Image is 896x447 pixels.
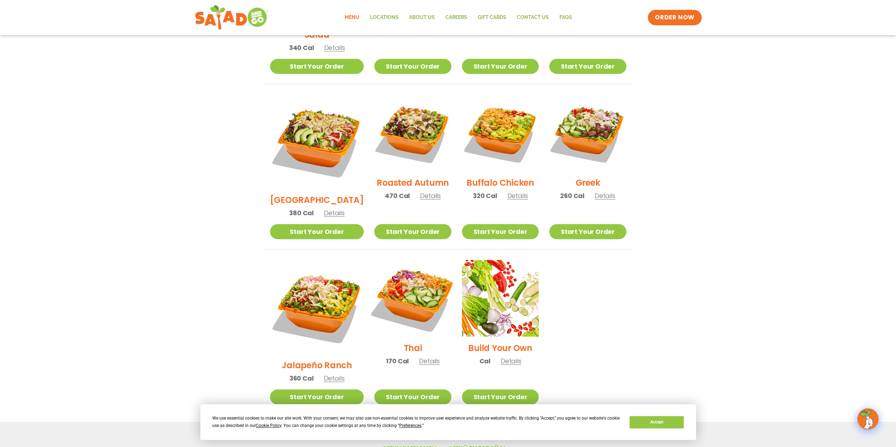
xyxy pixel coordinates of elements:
a: Start Your Order [270,224,364,239]
a: Locations [365,9,404,26]
span: Details [324,209,345,217]
button: Accept [629,416,684,428]
img: Product photo for Greek Salad [549,95,626,171]
a: Start Your Order [462,389,539,404]
h2: Thai [404,342,422,354]
img: Product photo for Build Your Own [462,260,539,337]
span: Cookie Policy [256,423,281,428]
a: Start Your Order [462,224,539,239]
img: Product photo for Roasted Autumn Salad [374,95,451,171]
a: FAQs [554,9,577,26]
h2: Build Your Own [468,342,532,354]
a: Start Your Order [549,224,626,239]
span: Details [507,191,528,200]
div: We use essential cookies to make our site work. With your consent, we may also use non-essential ... [212,415,621,429]
img: Product photo for Jalapeño Ranch Salad [270,260,364,354]
a: Start Your Order [549,59,626,74]
span: Details [419,357,440,365]
a: About Us [404,9,440,26]
h2: Jalapeño Ranch [282,359,352,371]
span: Details [420,191,441,200]
span: Details [324,43,345,52]
a: GIFT CARDS [472,9,512,26]
h2: Buffalo Chicken [466,177,534,189]
a: ORDER NOW [648,10,701,25]
img: Product photo for Thai Salad [368,253,458,343]
a: Careers [440,9,472,26]
span: 170 Cal [386,356,409,366]
a: Start Your Order [374,59,451,74]
a: Start Your Order [374,389,451,404]
span: 360 Cal [289,373,314,383]
a: Start Your Order [374,224,451,239]
span: 470 Cal [385,191,410,200]
span: Details [595,191,615,200]
a: Menu [339,9,365,26]
img: Product photo for Buffalo Chicken Salad [462,95,539,171]
span: Preferences [399,423,421,428]
a: Start Your Order [270,59,364,74]
img: wpChatIcon [858,409,878,429]
span: 320 Cal [473,191,497,200]
div: Cookie Consent Prompt [200,404,696,440]
span: Cal [479,356,490,366]
img: new-SAG-logo-768×292 [195,4,269,32]
span: Details [324,374,344,383]
span: Details [501,357,521,365]
img: Product photo for BBQ Ranch Salad [270,95,364,189]
span: 260 Cal [560,191,584,200]
span: 340 Cal [289,43,314,52]
span: 380 Cal [289,208,314,218]
a: Contact Us [512,9,554,26]
h2: Roasted Autumn [377,177,449,189]
span: ORDER NOW [655,13,694,22]
h2: Greek [575,177,600,189]
nav: Menu [339,9,577,26]
a: Start Your Order [462,59,539,74]
h2: [GEOGRAPHIC_DATA] [270,194,364,206]
a: Start Your Order [270,389,364,404]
